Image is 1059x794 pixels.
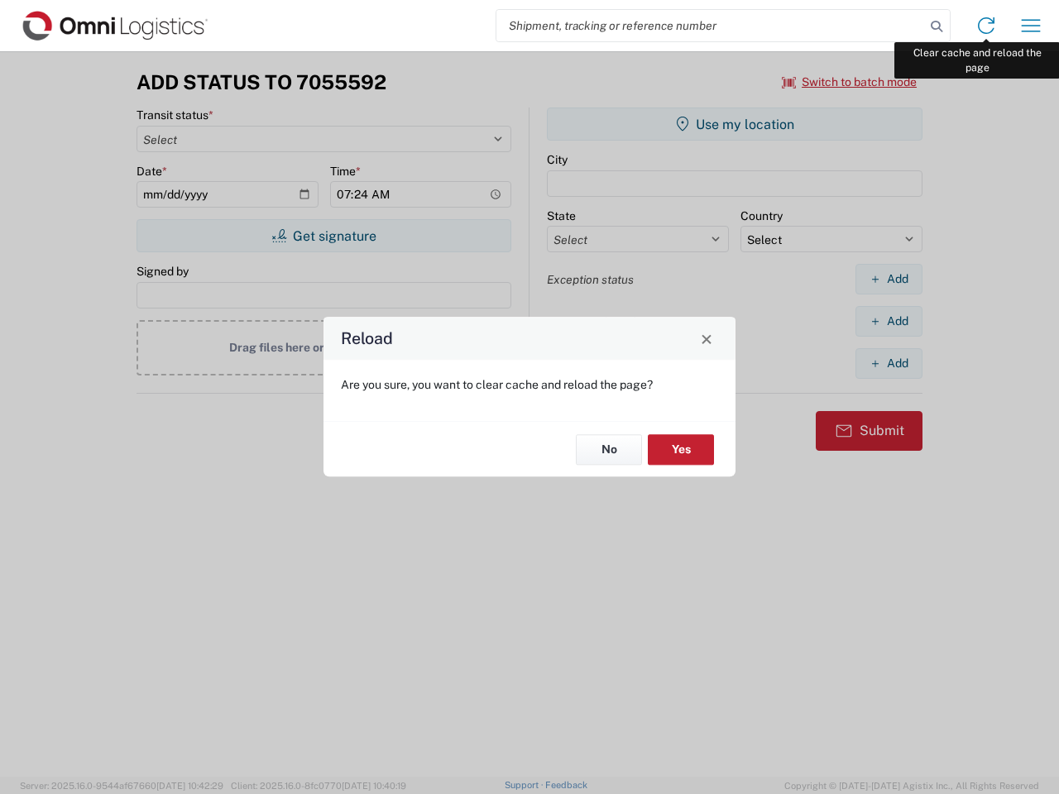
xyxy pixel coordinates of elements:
p: Are you sure, you want to clear cache and reload the page? [341,377,718,392]
input: Shipment, tracking or reference number [496,10,925,41]
button: No [576,434,642,465]
button: Close [695,327,718,350]
h4: Reload [341,327,393,351]
button: Yes [648,434,714,465]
